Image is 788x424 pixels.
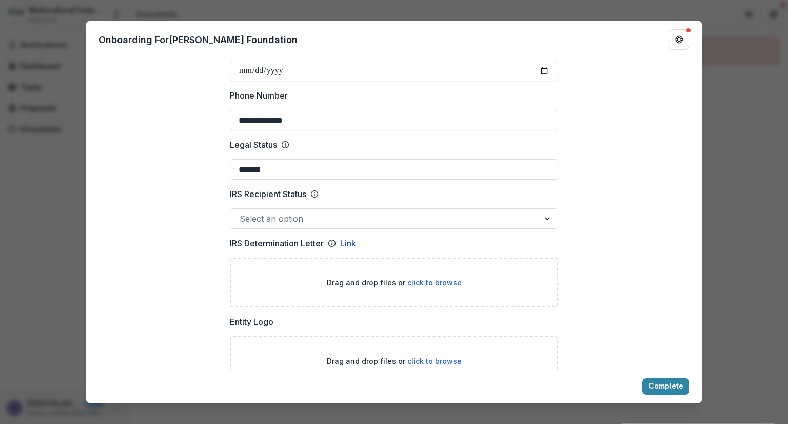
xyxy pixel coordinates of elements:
p: Onboarding For [PERSON_NAME] Foundation [98,33,298,47]
button: Get Help [669,29,689,50]
a: Link [340,237,356,249]
p: IRS Determination Letter [230,237,324,249]
p: Drag and drop files or [327,277,462,288]
p: IRS Recipient Status [230,188,306,200]
span: click to browse [407,278,462,287]
p: Legal Status [230,139,277,151]
button: Complete [642,378,689,395]
p: Drag and drop files or [327,356,462,367]
p: Phone Number [230,89,288,102]
span: click to browse [407,357,462,365]
p: Entity Logo [230,316,273,328]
